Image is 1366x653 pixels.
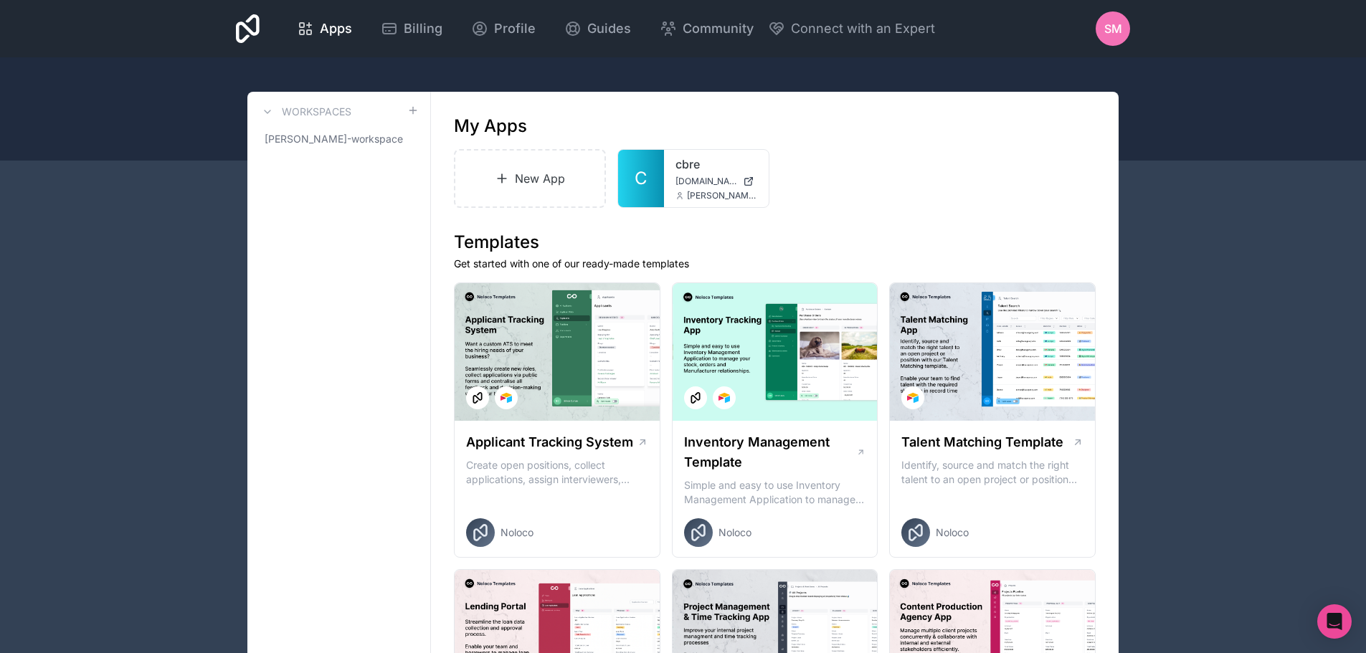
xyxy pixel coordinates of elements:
a: Community [648,13,765,44]
button: Connect with an Expert [768,19,935,39]
p: Identify, source and match the right talent to an open project or position with our Talent Matchi... [901,458,1083,487]
h1: Templates [454,231,1096,254]
a: Billing [369,13,454,44]
a: C [618,150,664,207]
h3: Workspaces [282,105,351,119]
p: Create open positions, collect applications, assign interviewers, centralise candidate feedback a... [466,458,648,487]
span: Profile [494,19,536,39]
span: Apps [320,19,352,39]
span: Noloco [718,525,751,540]
a: Guides [553,13,642,44]
a: Profile [460,13,547,44]
span: Community [683,19,754,39]
a: New App [454,149,606,208]
span: Billing [404,19,442,39]
span: SM [1104,20,1122,37]
h1: My Apps [454,115,527,138]
a: [PERSON_NAME]-workspace [259,126,419,152]
h1: Applicant Tracking System [466,432,633,452]
img: Airtable Logo [718,392,730,404]
div: Open Intercom Messenger [1317,604,1352,639]
span: Noloco [501,525,533,540]
span: C [635,167,648,190]
a: [DOMAIN_NAME] [675,176,757,187]
p: Get started with one of our ready-made templates [454,257,1096,271]
img: Airtable Logo [907,392,919,404]
a: Workspaces [259,103,351,120]
span: Noloco [936,525,969,540]
h1: Inventory Management Template [684,432,856,472]
span: Guides [587,19,631,39]
h1: Talent Matching Template [901,432,1063,452]
img: Airtable Logo [501,392,512,404]
a: Apps [285,13,364,44]
span: [PERSON_NAME][EMAIL_ADDRESS][PERSON_NAME][DOMAIN_NAME] [687,190,757,201]
span: Connect with an Expert [791,19,935,39]
a: cbre [675,156,757,173]
span: [DOMAIN_NAME] [675,176,737,187]
span: [PERSON_NAME]-workspace [265,132,403,146]
p: Simple and easy to use Inventory Management Application to manage your stock, orders and Manufact... [684,478,866,507]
